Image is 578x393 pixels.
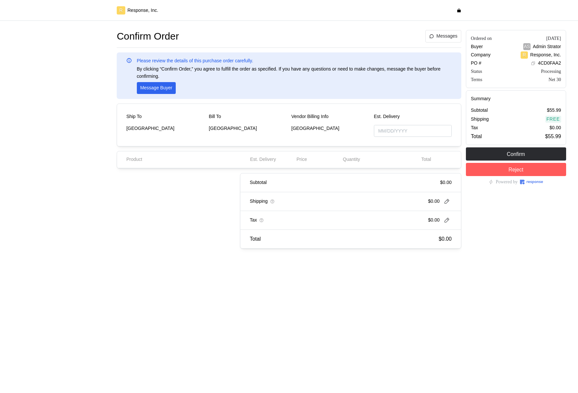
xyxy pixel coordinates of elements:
p: Free [546,116,560,123]
button: Reject [466,163,566,176]
p: Tax [471,124,478,132]
h5: Summary [471,95,561,102]
p: [GEOGRAPHIC_DATA] [291,125,369,132]
p: Shipping [471,116,489,123]
button: Confirm [466,147,566,161]
input: MM/DD/YYYY [374,125,452,137]
p: Total [471,132,482,140]
p: Total [421,156,431,163]
p: Powered by [496,178,518,186]
p: Price [296,156,307,163]
button: Message Buyer [137,82,176,94]
p: Confirm [507,150,525,158]
p: Messages [437,33,458,40]
h1: Confirm Order [117,30,179,43]
div: Ordered on [471,35,492,42]
p: Company [471,51,491,59]
p: $0.00 [428,217,440,224]
p: $55.99 [547,107,561,114]
p: R [523,51,526,59]
p: PO # [471,60,481,67]
p: Subtotal [250,179,266,186]
div: [DATE] [546,35,561,42]
p: $0.00 [428,198,440,205]
p: Reject [508,166,523,174]
p: AS [524,43,530,50]
p: Product [126,156,142,163]
p: Est. Delivery [250,156,276,163]
p: 4CD0FAA2 [538,60,561,67]
div: Status [471,68,482,75]
p: $0.00 [439,235,451,243]
img: Response Logo [520,180,543,184]
p: Quantity [343,156,360,163]
div: Terms [471,76,482,83]
p: $0.00 [440,179,452,186]
p: $0.00 [549,124,561,132]
p: [GEOGRAPHIC_DATA] [126,125,204,132]
p: Total [250,235,260,243]
p: Response, Inc. [128,7,158,14]
p: [GEOGRAPHIC_DATA] [209,125,287,132]
p: R [119,7,123,14]
p: Ship To [126,113,141,120]
div: Net 30 [549,76,561,83]
p: By clicking “Confirm Order,” you agree to fulfill the order as specified. If you have any questio... [137,66,452,80]
p: $55.99 [545,132,561,140]
div: Processing [541,68,561,75]
p: Bill To [209,113,221,120]
p: Tax [250,217,257,224]
p: Response, Inc. [530,51,561,59]
p: Shipping [250,198,268,205]
p: Buyer [471,43,483,50]
p: Message Buyer [140,84,172,92]
p: Admin Strator [533,43,561,50]
p: Subtotal [471,107,488,114]
p: Please review the details of this purchase order carefully. [137,57,253,65]
p: Vendor Billing Info [291,113,329,120]
button: Messages [425,30,461,43]
p: Est. Delivery [374,113,452,120]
